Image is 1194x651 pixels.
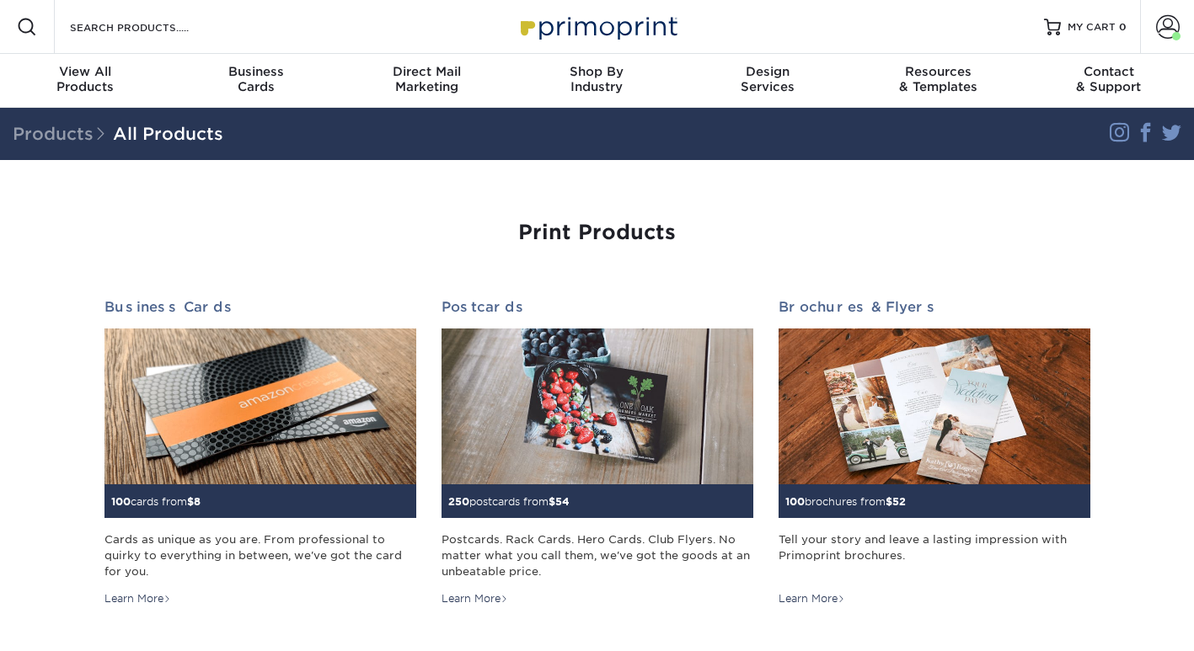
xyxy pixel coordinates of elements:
a: BusinessCards [170,54,340,108]
small: brochures from [785,495,906,508]
div: Learn More [104,591,171,606]
div: Services [683,64,853,94]
span: Business [170,64,340,79]
div: Learn More [779,591,845,606]
div: & Support [1024,64,1194,94]
span: $ [187,495,194,508]
a: Resources& Templates [853,54,1023,108]
div: Cards as unique as you are. From professional to quirky to everything in between, we've got the c... [104,531,416,579]
img: Business Cards [104,328,416,484]
span: Products [13,124,113,144]
a: Brochures & Flyers 100brochures from$52 Tell your story and leave a lasting impression with Primo... [779,299,1090,607]
span: Resources [853,64,1023,79]
span: 250 [448,495,469,508]
div: Industry [511,64,682,94]
img: Postcards [442,328,753,484]
span: 0 [1119,21,1127,33]
div: Tell your story and leave a lasting impression with Primoprint brochures. [779,531,1090,579]
h2: Business Cards [104,299,416,315]
span: 100 [785,495,805,508]
a: Shop ByIndustry [511,54,682,108]
span: 8 [194,495,201,508]
small: postcards from [448,495,570,508]
h2: Brochures & Flyers [779,299,1090,315]
span: Contact [1024,64,1194,79]
span: Direct Mail [341,64,511,79]
a: Postcards 250postcards from$54 Postcards. Rack Cards. Hero Cards. Club Flyers. No matter what you... [442,299,753,607]
a: Contact& Support [1024,54,1194,108]
h1: Print Products [104,221,1090,245]
img: Primoprint [513,8,682,45]
a: All Products [113,124,223,144]
span: 52 [892,495,906,508]
small: cards from [111,495,201,508]
a: Direct MailMarketing [341,54,511,108]
span: $ [549,495,555,508]
span: $ [886,495,892,508]
img: Brochures & Flyers [779,328,1090,484]
h2: Postcards [442,299,753,315]
input: SEARCH PRODUCTS..... [68,17,233,37]
a: Business Cards 100cards from$8 Cards as unique as you are. From professional to quirky to everyth... [104,299,416,607]
span: 54 [555,495,570,508]
span: Shop By [511,64,682,79]
div: Marketing [341,64,511,94]
span: Design [683,64,853,79]
div: Cards [170,64,340,94]
div: Learn More [442,591,508,606]
span: 100 [111,495,131,508]
span: MY CART [1068,20,1116,35]
div: Postcards. Rack Cards. Hero Cards. Club Flyers. No matter what you call them, we've got the goods... [442,531,753,579]
a: DesignServices [683,54,853,108]
div: & Templates [853,64,1023,94]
